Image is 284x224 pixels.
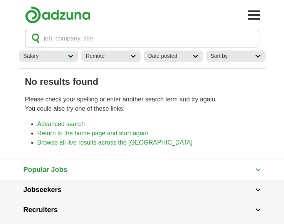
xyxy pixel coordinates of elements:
[37,130,148,136] a: Return to the home page and start again
[25,6,91,24] img: Adzuna logo
[148,52,190,60] h2: Date posted
[24,52,65,60] h2: Salary
[206,51,266,62] a: Sort by
[86,52,127,60] h2: Remote
[245,7,262,24] button: Toggle main navigation menu
[37,121,85,127] a: Advanced search
[24,205,58,215] span: Recruiters
[255,168,261,172] img: toggle icon
[37,139,193,146] a: Browse all live results across the [GEOGRAPHIC_DATA]
[19,51,78,62] a: Salary
[44,34,93,43] span: job, company, title
[81,51,141,62] a: Remote
[25,75,259,89] h1: No results found
[255,188,261,192] img: toggle icon
[211,52,252,60] h2: Sort by
[25,95,259,113] p: Please check your spelling or enter another search term and try again. You could also try one of ...
[144,51,203,62] a: Date posted
[255,208,261,212] img: toggle icon
[25,30,259,47] button: job, company, title
[24,185,62,195] span: Jobseekers
[24,165,67,175] span: Popular Jobs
